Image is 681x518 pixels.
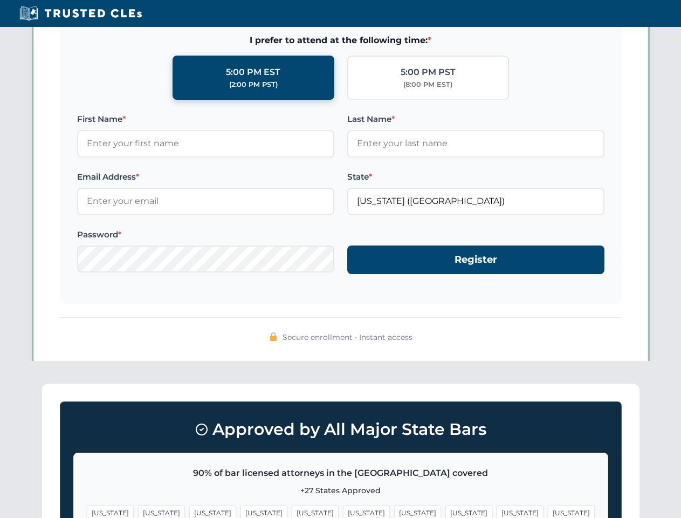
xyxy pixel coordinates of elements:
[347,171,604,183] label: State
[401,65,456,79] div: 5:00 PM PST
[77,188,334,215] input: Enter your email
[347,130,604,157] input: Enter your last name
[77,130,334,157] input: Enter your first name
[77,113,334,126] label: First Name
[403,79,452,90] div: (8:00 PM EST)
[77,171,334,183] label: Email Address
[283,331,412,343] span: Secure enrollment • Instant access
[269,332,278,341] img: 🔒
[77,228,334,241] label: Password
[87,466,595,480] p: 90% of bar licensed attorneys in the [GEOGRAPHIC_DATA] covered
[226,65,280,79] div: 5:00 PM EST
[16,5,145,22] img: Trusted CLEs
[347,246,604,274] button: Register
[229,79,278,90] div: (2:00 PM PST)
[73,415,608,444] h3: Approved by All Major State Bars
[347,188,604,215] input: Florida (FL)
[77,33,604,47] span: I prefer to attend at the following time:
[87,485,595,496] p: +27 States Approved
[347,113,604,126] label: Last Name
